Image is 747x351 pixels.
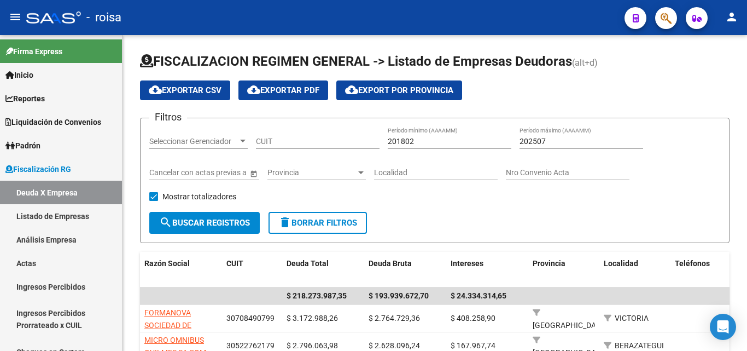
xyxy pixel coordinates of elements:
[725,10,738,24] mat-icon: person
[604,259,638,268] span: Localidad
[5,163,71,175] span: Fiscalización RG
[369,259,412,268] span: Deuda Bruta
[267,168,356,177] span: Provincia
[159,216,172,229] mat-icon: search
[615,314,649,323] span: VICTORIA
[247,83,260,96] mat-icon: cloud_download
[247,85,319,95] span: Exportar PDF
[86,5,121,30] span: - roisa
[278,216,291,229] mat-icon: delete
[287,341,338,350] span: $ 2.796.063,98
[451,341,495,350] span: $ 167.967,74
[140,252,222,288] datatable-header-cell: Razón Social
[226,314,275,323] span: 30708490799
[238,80,328,100] button: Exportar PDF
[5,93,45,105] span: Reportes
[269,212,367,234] button: Borrar Filtros
[369,341,420,350] span: $ 2.628.096,24
[533,321,606,330] span: [GEOGRAPHIC_DATA]
[149,110,187,125] h3: Filtros
[149,83,162,96] mat-icon: cloud_download
[287,314,338,323] span: $ 3.172.988,26
[159,218,250,228] span: Buscar Registros
[282,252,364,288] datatable-header-cell: Deuda Total
[5,45,62,57] span: Firma Express
[369,291,429,300] span: $ 193.939.672,70
[599,252,670,288] datatable-header-cell: Localidad
[364,252,446,288] datatable-header-cell: Deuda Bruta
[287,291,347,300] span: $ 218.273.987,35
[336,80,462,100] button: Export por Provincia
[222,252,282,288] datatable-header-cell: CUIT
[451,259,483,268] span: Intereses
[149,212,260,234] button: Buscar Registros
[278,218,357,228] span: Borrar Filtros
[369,314,420,323] span: $ 2.764.729,36
[226,341,275,350] span: 30522762179
[248,168,259,179] button: Open calendar
[451,291,506,300] span: $ 24.334.314,65
[345,85,453,95] span: Export por Provincia
[533,259,565,268] span: Provincia
[226,259,243,268] span: CUIT
[140,54,572,69] span: FISCALIZACION REGIMEN GENERAL -> Listado de Empresas Deudoras
[9,10,22,24] mat-icon: menu
[162,190,236,203] span: Mostrar totalizadores
[5,69,33,81] span: Inicio
[5,140,40,152] span: Padrón
[149,85,221,95] span: Exportar CSV
[149,137,238,146] span: Seleccionar Gerenciador
[451,314,495,323] span: $ 408.258,90
[345,83,358,96] mat-icon: cloud_download
[572,57,598,68] span: (alt+d)
[144,259,190,268] span: Razón Social
[446,252,528,288] datatable-header-cell: Intereses
[615,341,664,350] span: BERAZATEGUI
[675,259,710,268] span: Teléfonos
[140,80,230,100] button: Exportar CSV
[5,116,101,128] span: Liquidación de Convenios
[528,252,599,288] datatable-header-cell: Provincia
[287,259,329,268] span: Deuda Total
[710,314,736,340] div: Open Intercom Messenger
